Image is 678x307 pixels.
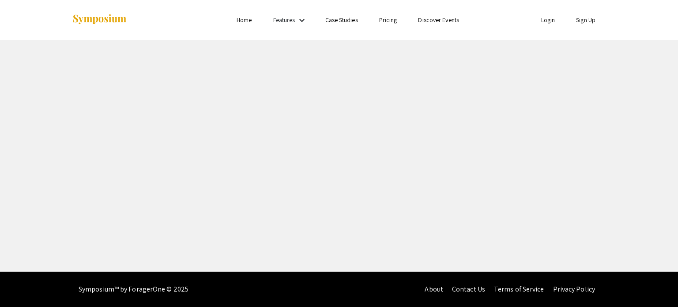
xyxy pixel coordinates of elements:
a: About [425,284,443,294]
img: Symposium by ForagerOne [72,14,127,26]
a: Privacy Policy [553,284,595,294]
a: Terms of Service [494,284,544,294]
a: Features [273,16,295,24]
a: Home [237,16,252,24]
a: Case Studies [325,16,358,24]
a: Pricing [379,16,397,24]
a: Login [541,16,555,24]
a: Contact Us [452,284,485,294]
a: Sign Up [576,16,595,24]
a: Discover Events [418,16,459,24]
div: Symposium™ by ForagerOne © 2025 [79,272,188,307]
mat-icon: Expand Features list [297,15,307,26]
